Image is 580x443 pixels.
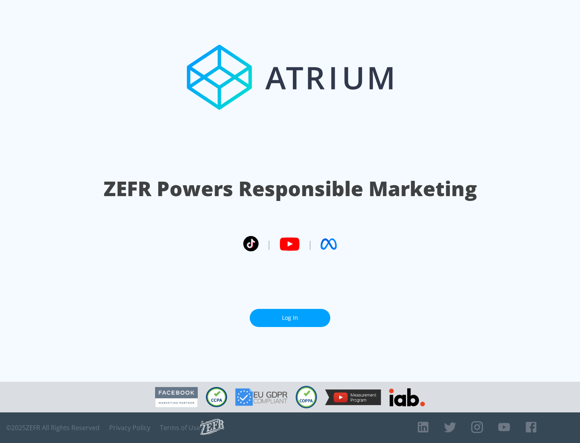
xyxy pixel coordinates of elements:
img: COPPA Compliant [296,386,317,408]
a: Log In [250,309,330,327]
img: Facebook Marketing Partner [155,387,198,408]
span: | [308,238,313,250]
img: CCPA Compliant [206,387,227,407]
img: YouTube Measurement Program [325,389,381,405]
img: IAB [389,388,425,406]
h1: ZEFR Powers Responsible Marketing [104,175,477,203]
img: GDPR Compliant [235,388,288,406]
span: | [267,238,271,250]
a: Privacy Policy [109,424,150,432]
span: © 2025 ZEFR All Rights Reserved [6,424,99,432]
a: Terms of Use [160,424,200,432]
